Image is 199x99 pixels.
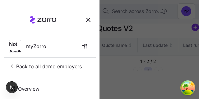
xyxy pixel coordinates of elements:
[18,85,39,93] span: Overview
[9,63,82,70] span: Back to all demo employers
[182,82,194,94] button: Open Tanstack query devtools
[6,60,84,73] button: Back to all demo employers
[4,80,96,97] a: Overview
[26,43,46,50] span: myZorro
[9,40,30,56] span: Not Available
